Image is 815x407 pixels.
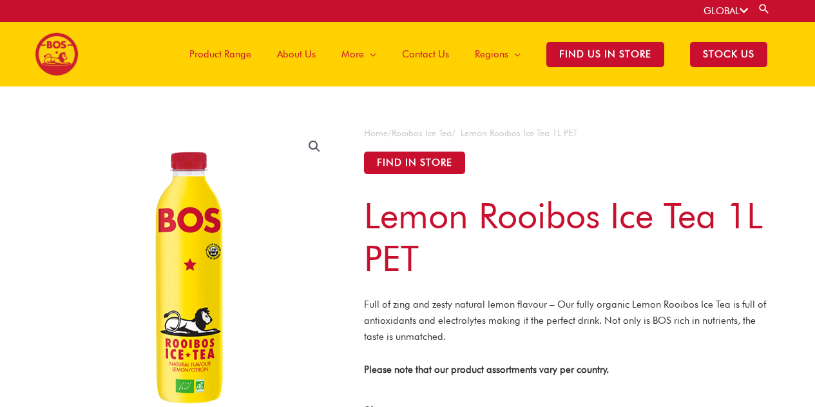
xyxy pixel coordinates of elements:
[35,32,79,76] img: BOS logo finals-200px
[402,35,449,74] span: Contact Us
[329,22,389,86] a: More
[392,128,452,138] a: Rooibos Ice Tea
[364,194,767,279] h1: Lemon Rooibos Ice Tea 1L PET
[364,125,767,141] nav: Breadcrumb
[690,42,767,67] span: STOCK US
[364,152,465,174] button: Find in Store
[475,35,508,74] span: Regions
[462,22,533,86] a: Regions
[364,297,767,344] p: Full of zing and zesty natural lemon flavour – Our fully organic Lemon Rooibos Ice Tea is full of...
[189,35,251,74] span: Product Range
[177,22,264,86] a: Product Range
[167,22,780,86] nav: Site Navigation
[704,5,748,17] a: GLOBAL
[264,22,329,86] a: About Us
[389,22,462,86] a: Contact Us
[364,364,609,375] strong: Please note that our product assortments vary per country.
[341,35,364,74] span: More
[758,3,771,15] a: Search button
[533,22,677,86] a: Find Us in Store
[303,135,326,158] a: View full-screen image gallery
[364,128,388,138] a: Home
[277,35,316,74] span: About Us
[677,22,780,86] a: STOCK US
[546,42,664,67] span: Find Us in Store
